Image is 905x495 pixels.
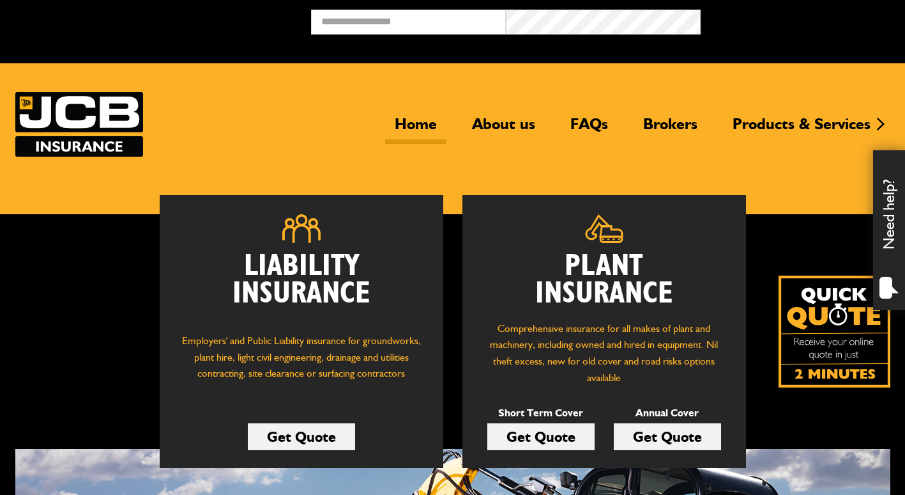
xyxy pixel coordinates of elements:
p: Employers' and Public Liability insurance for groundworks, plant hire, light civil engineering, d... [179,333,424,394]
a: Products & Services [723,114,880,144]
div: Need help? [873,150,905,310]
a: JCB Insurance Services [15,92,143,157]
h2: Plant Insurance [482,253,727,308]
a: Brokers [634,114,707,144]
a: Get Quote [248,423,355,450]
h2: Liability Insurance [179,253,424,320]
a: Get your insurance quote isn just 2-minutes [779,276,890,388]
p: Annual Cover [614,405,721,421]
button: Broker Login [701,10,895,29]
img: Quick Quote [779,276,890,388]
a: Home [385,114,446,144]
a: Get Quote [487,423,595,450]
p: Comprehensive insurance for all makes of plant and machinery, including owned and hired in equipm... [482,320,727,386]
a: FAQs [561,114,618,144]
a: Get Quote [614,423,721,450]
p: Short Term Cover [487,405,595,421]
a: About us [462,114,545,144]
img: JCB Insurance Services logo [15,92,143,157]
